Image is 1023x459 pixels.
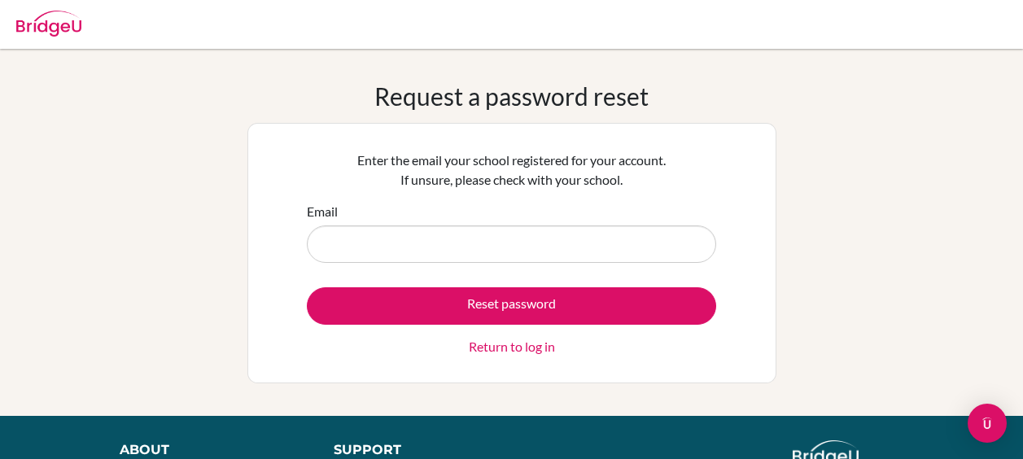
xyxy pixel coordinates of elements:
div: Open Intercom Messenger [968,404,1007,443]
label: Email [307,202,338,221]
button: Reset password [307,287,716,325]
h1: Request a password reset [374,81,649,111]
p: Enter the email your school registered for your account. If unsure, please check with your school. [307,151,716,190]
img: Bridge-U [16,11,81,37]
a: Return to log in [469,337,555,356]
